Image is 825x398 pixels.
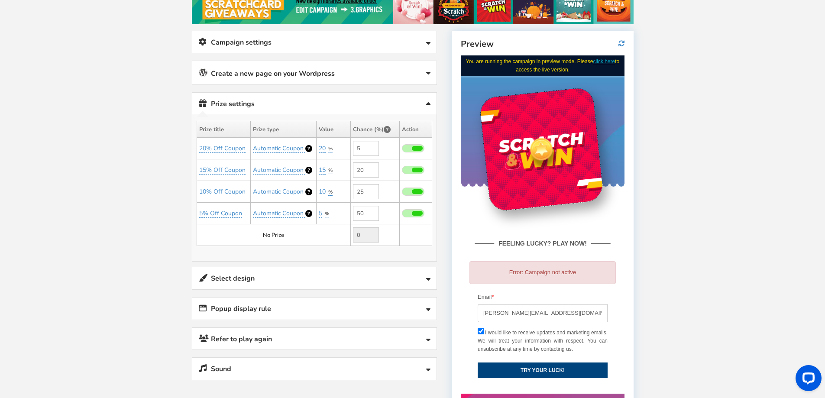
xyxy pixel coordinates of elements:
a: 15 [319,166,326,175]
span: Automatic Coupon [253,166,304,174]
th: Value [317,121,350,138]
a: % [325,210,329,217]
th: Prize type [251,121,317,138]
a: Automatic Coupon [253,209,305,218]
th: Chance (%) [350,121,399,138]
th: Prize title [197,121,251,138]
a: Popup display rule [192,298,437,320]
a: % [328,189,333,196]
span: Automatic Coupon [253,144,304,152]
a: Refer to play again [192,328,437,350]
a: Select design [192,267,437,289]
input: Value not editable [353,227,379,243]
td: No Prize [197,224,350,246]
a: 20 [319,144,326,153]
a: Prize settings [192,93,437,115]
a: Automatic Coupon [253,144,305,153]
a: 5 [319,209,322,218]
a: 20% Off Coupon [199,144,246,153]
th: Action [399,121,432,138]
a: Automatic Coupon [253,166,305,175]
a: 10% Off Coupon [199,188,246,196]
a: 15% Off Coupon [199,166,246,175]
a: % [328,146,333,152]
iframe: LiveChat chat widget [789,362,825,398]
span: Automatic Coupon [253,209,304,217]
a: Create a new page on your Wordpress [192,61,437,84]
span: Automatic Coupon [253,188,304,196]
span: % [328,189,333,195]
a: 5% Off Coupon [199,209,242,218]
a: Campaign settings [192,31,437,53]
a: Sound [192,358,437,380]
h4: Preview [461,39,624,49]
a: % [328,167,333,174]
a: 10 [319,188,326,196]
a: Automatic Coupon [253,188,305,196]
